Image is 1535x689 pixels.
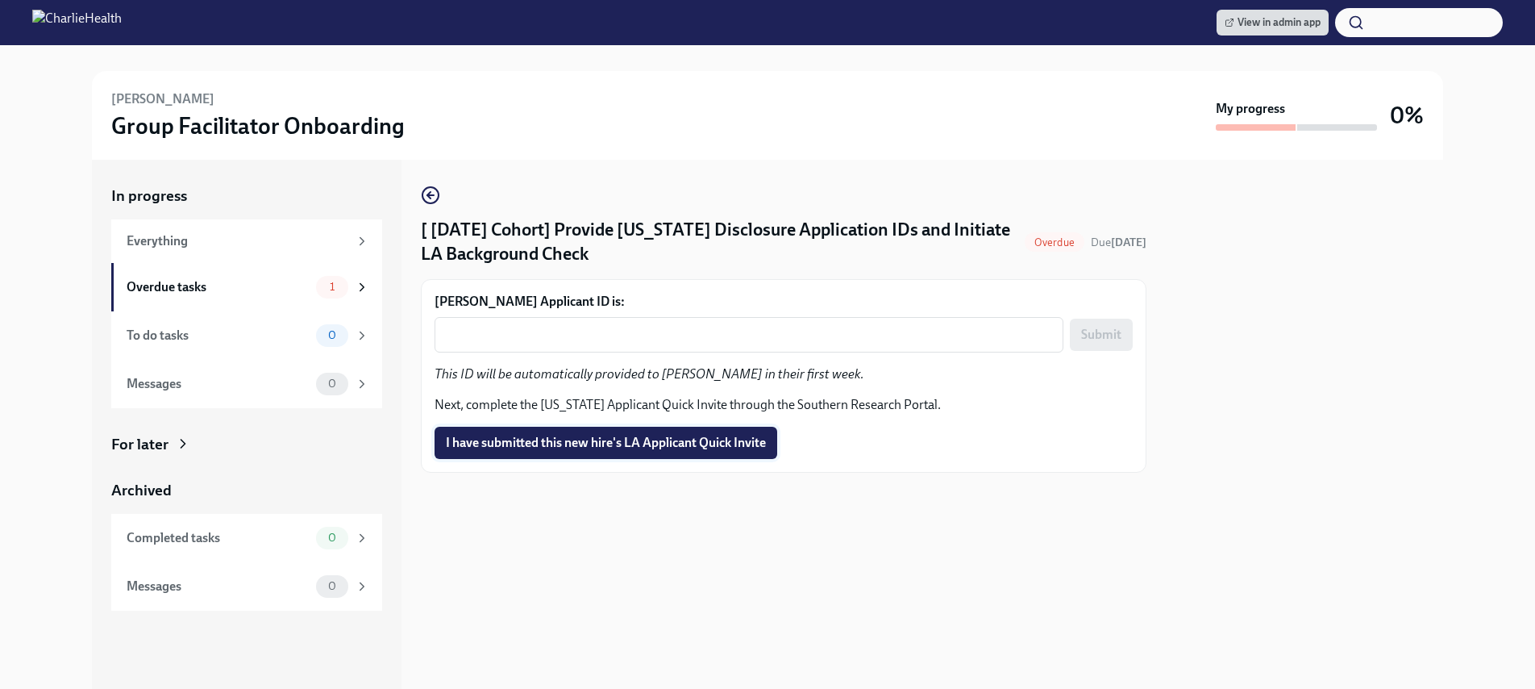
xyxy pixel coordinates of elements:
a: Messages0 [111,562,382,611]
a: Everything [111,219,382,263]
button: I have submitted this new hire's LA Applicant Quick Invite [435,427,777,459]
div: Overdue tasks [127,278,310,296]
span: September 10th, 2025 10:00 [1091,235,1146,250]
label: [PERSON_NAME] Applicant ID is: [435,293,1133,311]
p: Next, complete the [US_STATE] Applicant Quick Invite through the Southern Research Portal. [435,396,1133,414]
h3: Group Facilitator Onboarding [111,111,405,140]
div: For later [111,434,168,455]
div: Messages [127,375,310,393]
h4: [ [DATE] Cohort] Provide [US_STATE] Disclosure Application IDs and Initiate LA Background Check [421,218,1018,266]
a: In progress [111,186,382,207]
a: To do tasks0 [111,311,382,360]
span: 0 [318,580,346,592]
h3: 0% [1390,101,1424,130]
a: Overdue tasks1 [111,263,382,311]
div: Everything [127,232,348,250]
span: View in admin app [1225,15,1321,31]
a: Completed tasks0 [111,514,382,562]
span: 0 [318,532,346,544]
a: For later [111,434,382,455]
strong: [DATE] [1111,236,1146,249]
img: CharlieHealth [32,10,122,35]
span: Due [1091,236,1146,249]
a: Messages0 [111,360,382,408]
span: 1 [320,281,344,293]
a: View in admin app [1217,10,1329,35]
div: To do tasks [127,327,310,344]
span: I have submitted this new hire's LA Applicant Quick Invite [446,435,766,451]
a: Archived [111,480,382,501]
div: Completed tasks [127,529,310,547]
span: Overdue [1025,236,1084,248]
strong: My progress [1216,100,1285,118]
span: 0 [318,378,346,390]
div: Messages [127,578,310,595]
span: 0 [318,329,346,341]
em: This ID will be automatically provided to [PERSON_NAME] in their first week. [435,366,864,382]
h6: [PERSON_NAME] [111,90,214,108]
